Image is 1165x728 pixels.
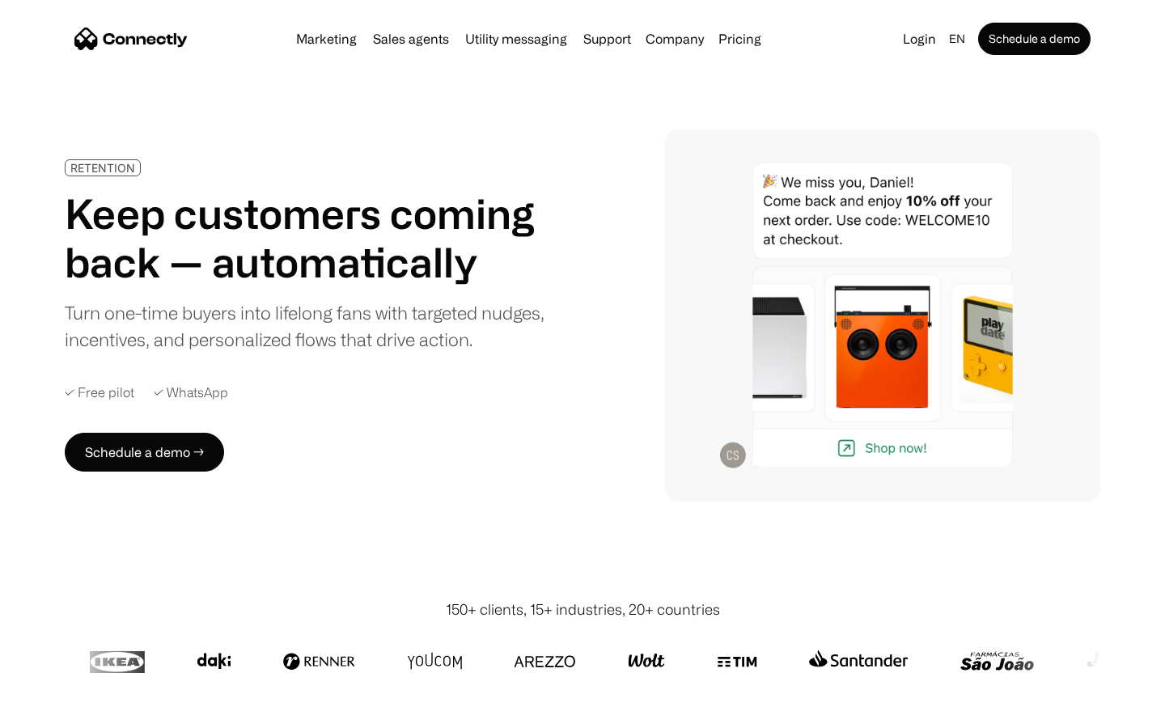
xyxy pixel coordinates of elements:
[712,32,768,45] a: Pricing
[577,32,638,45] a: Support
[74,27,188,51] a: home
[446,599,720,620] div: 150+ clients, 15+ industries, 20+ countries
[943,28,975,50] div: en
[459,32,574,45] a: Utility messaging
[65,189,557,286] h1: Keep customers coming back — automatically
[646,28,704,50] div: Company
[65,433,224,472] a: Schedule a demo →
[366,32,455,45] a: Sales agents
[70,162,135,174] div: RETENTION
[65,385,134,400] div: ✓ Free pilot
[32,700,97,722] ul: Language list
[978,23,1091,55] a: Schedule a demo
[16,698,97,722] aside: Language selected: English
[641,28,709,50] div: Company
[290,32,363,45] a: Marketing
[896,28,943,50] a: Login
[65,299,557,353] div: Turn one-time buyers into lifelong fans with targeted nudges, incentives, and personalized flows ...
[154,385,228,400] div: ✓ WhatsApp
[949,28,965,50] div: en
